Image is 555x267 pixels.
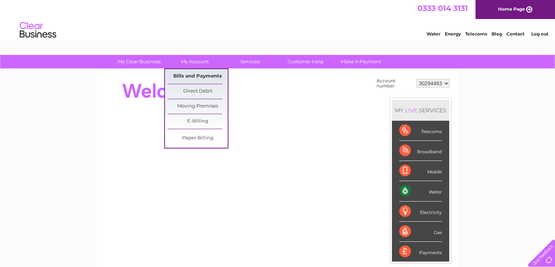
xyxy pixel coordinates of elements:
div: Mobile [399,161,442,181]
a: Blog [492,31,502,37]
div: MY SERVICES [392,100,449,121]
div: LIVE [404,107,419,114]
div: Electricity [399,202,442,222]
div: Telecoms [399,121,442,141]
a: Telecoms [465,31,487,37]
a: Water [427,31,440,37]
a: Customer Help [275,55,336,68]
a: E-Billing [167,114,228,129]
a: Paper Billing [167,131,228,146]
a: Log out [531,31,548,37]
a: Contact [506,31,524,37]
div: Clear Business is a trading name of Verastar Limited (registered in [GEOGRAPHIC_DATA] No. 3667643... [105,4,450,35]
a: Services [220,55,280,68]
a: Direct Debit [167,84,228,99]
a: Make A Payment [331,55,391,68]
a: Energy [445,31,461,37]
div: Broadband [399,141,442,161]
a: My Account [165,55,225,68]
a: Bills and Payments [167,69,228,84]
a: Moving Premises [167,99,228,114]
div: Payments [399,242,442,262]
a: 0333 014 3131 [417,4,468,13]
a: My Clear Business [109,55,169,68]
div: Water [399,181,442,201]
div: Gas [399,222,442,242]
td: Account number [375,76,415,90]
img: logo.png [19,19,57,41]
